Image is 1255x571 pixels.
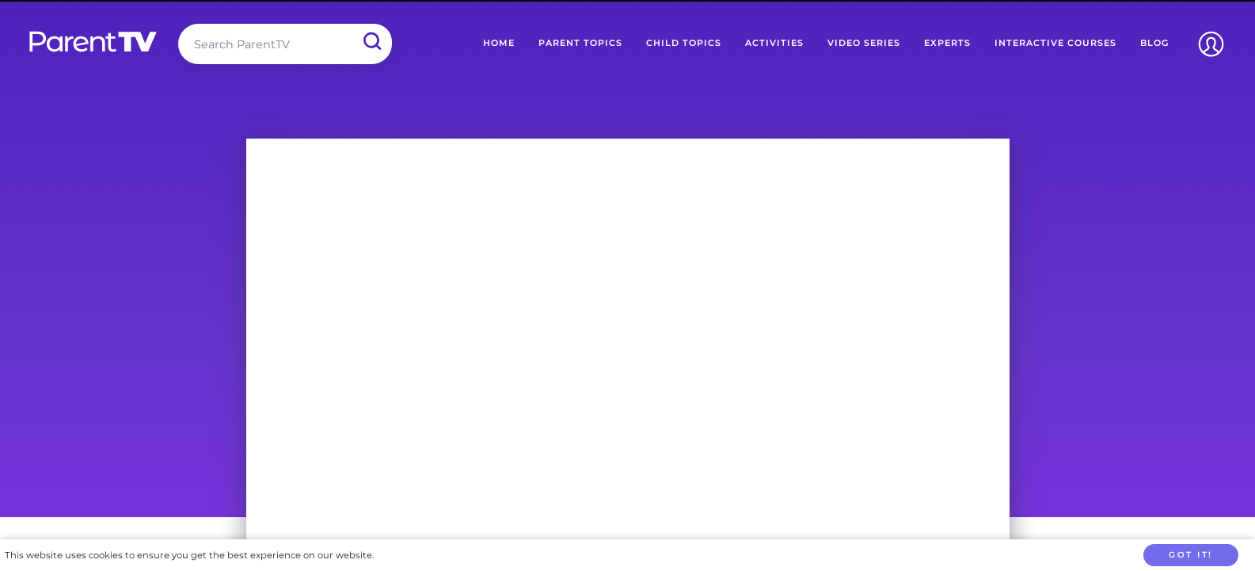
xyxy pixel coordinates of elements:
input: Submit [351,24,392,59]
a: Blog [1128,24,1181,63]
a: Video Series [816,24,912,63]
input: Search ParentTV [178,24,392,64]
a: Interactive Courses [983,24,1128,63]
a: Child Topics [634,24,733,63]
div: This website uses cookies to ensure you get the best experience on our website. [5,547,374,564]
a: Parent Topics [527,24,634,63]
img: Account [1191,24,1231,64]
a: Home [471,24,527,63]
a: Activities [733,24,816,63]
button: Got it! [1143,544,1238,567]
a: Experts [912,24,983,63]
img: parenttv-logo-white.4c85aaf.svg [28,30,158,53]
